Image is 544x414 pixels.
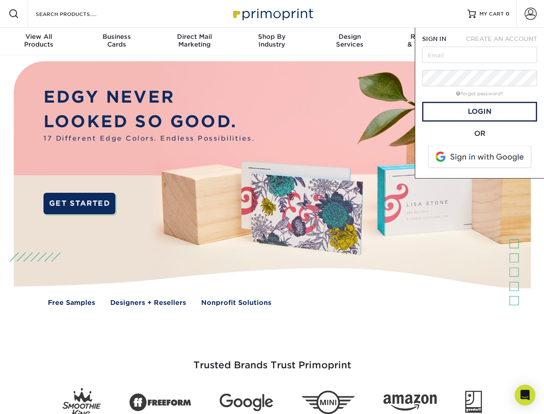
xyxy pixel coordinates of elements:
input: SEARCH PRODUCTS..... [35,9,119,19]
img: Goodwill [465,391,482,414]
span: 0 [506,11,510,17]
span: 17 Different Edge Colors. Endless Possibilities. [44,134,255,144]
div: OR [422,129,537,139]
img: Amazon [383,395,437,411]
span: Shop By [233,33,311,41]
a: forgot password? [456,91,503,97]
div: Marketing [155,33,233,48]
span: CREATE AN ACCOUNT [466,35,537,42]
h3: Trusted Brands Trust Primoprint [20,339,524,381]
a: GET STARTED [44,193,115,214]
a: Nonprofit Solutions [201,298,271,308]
span: Resources [389,33,466,41]
p: EDGY NEVER [44,85,255,110]
a: Resources& Templates [389,28,466,55]
span: Business [78,33,155,41]
span: SIGN IN [422,35,446,42]
iframe: Google Customer Reviews [2,388,73,411]
div: Industry [233,33,311,48]
a: Designers + Resellers [110,298,186,308]
span: Design [311,33,389,41]
p: LOOKED SO GOOD. [44,110,255,134]
div: Cards [78,33,155,48]
a: Free Samples [48,298,95,308]
a: BusinessCards [78,28,155,55]
div: Services [311,33,389,48]
div: Open Intercom Messenger [515,385,535,405]
input: Email [422,47,537,63]
a: Shop ByIndustry [233,28,311,55]
a: DesignServices [311,28,389,55]
img: Google [220,394,273,411]
a: Direct MailMarketing [155,28,233,55]
a: Login [422,102,537,122]
span: MY CART [479,10,504,18]
span: Direct Mail [155,33,233,41]
img: Primoprint [229,4,315,23]
div: & Templates [389,33,466,48]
